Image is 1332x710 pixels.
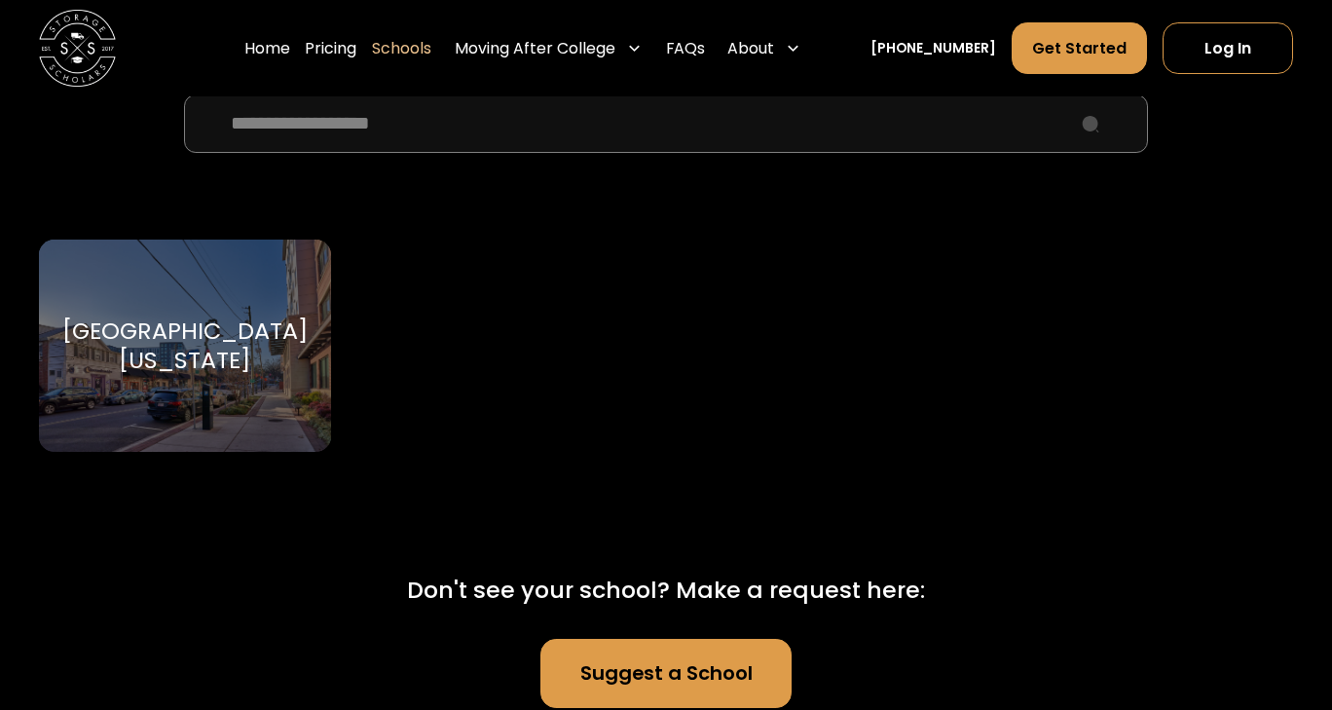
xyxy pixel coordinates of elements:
[540,639,792,708] a: Suggest a School
[1163,22,1294,74] a: Log In
[870,38,996,58] a: [PHONE_NUMBER]
[39,10,116,87] a: home
[372,21,431,75] a: Schools
[455,37,615,60] div: Moving After College
[61,317,307,374] div: [GEOGRAPHIC_DATA][US_STATE]
[39,10,116,87] img: Storage Scholars main logo
[666,21,705,75] a: FAQs
[305,21,356,75] a: Pricing
[447,21,650,75] div: Moving After College
[720,21,809,75] div: About
[244,21,290,75] a: Home
[39,94,1294,497] form: School Select Form
[727,37,774,60] div: About
[39,240,331,452] a: Go to selected school
[1012,22,1147,74] a: Get Started
[407,573,925,608] div: Don't see your school? Make a request here:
